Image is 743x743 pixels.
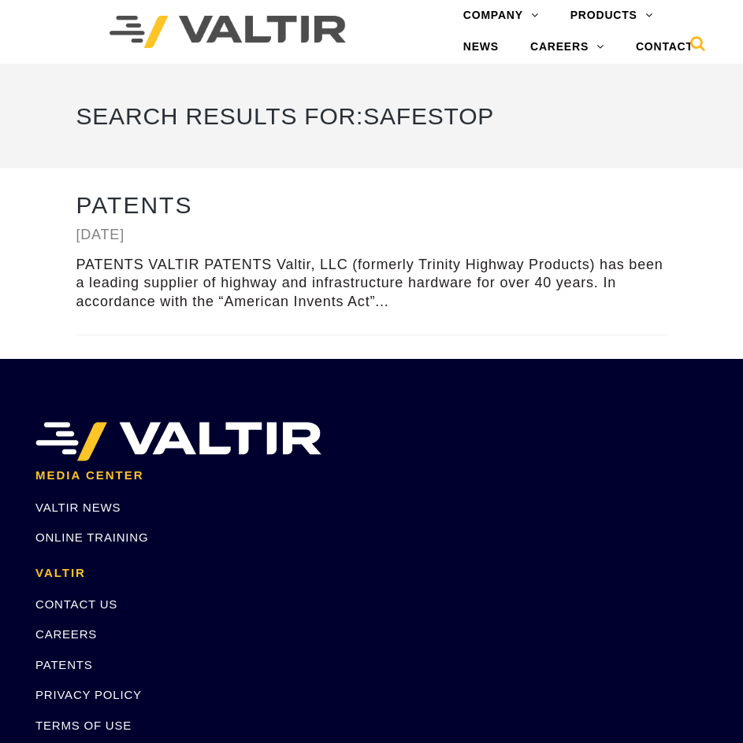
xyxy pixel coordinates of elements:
[35,469,708,482] h2: MEDIA CENTER
[515,31,620,63] a: CAREERS
[35,597,117,611] a: CONTACT US
[35,422,321,461] img: VALTIR
[76,192,193,218] a: Patents
[35,658,93,671] a: PATENTS
[110,16,346,48] img: Valtir
[620,31,709,63] a: CONTACT
[76,87,667,145] h1: Search Results for:
[35,719,132,732] a: TERMS OF USE
[448,31,515,63] a: NEWS
[35,567,708,580] h2: VALTIR
[35,530,148,544] a: ONLINE TRAINING
[35,501,121,514] a: VALTIR NEWS
[35,688,142,701] a: PRIVACY POLICY
[35,627,97,641] a: CAREERS
[363,103,494,129] span: Safestop
[76,227,124,242] a: [DATE]
[76,256,667,311] div: PATENTS VALTIR PATENTS Valtir, LLC (formerly Trinity Highway Products) has been a leading supplie...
